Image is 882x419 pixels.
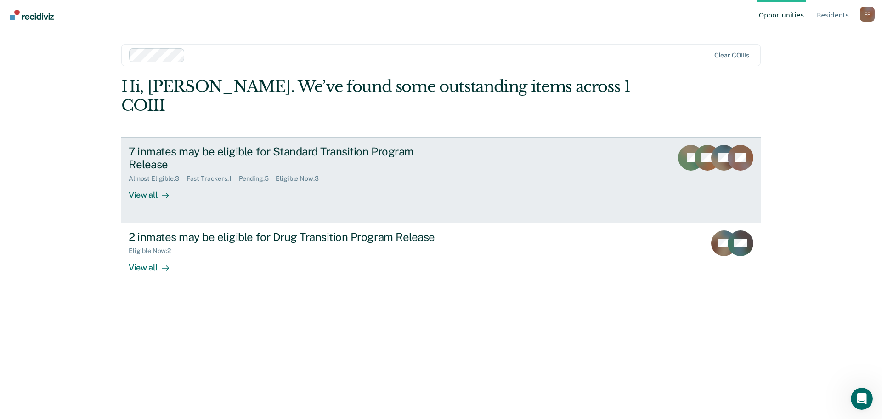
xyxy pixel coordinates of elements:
[129,230,451,244] div: 2 inmates may be eligible for Drug Transition Program Release
[129,247,178,255] div: Eligible Now : 2
[276,175,326,183] div: Eligible Now : 3
[10,10,54,20] img: Recidiviz
[129,175,187,183] div: Almost Eligible : 3
[121,137,761,223] a: 7 inmates may be eligible for Standard Transition Program ReleaseAlmost Eligible:3Fast Trackers:1...
[860,7,875,22] button: Profile dropdown button
[714,52,749,59] div: Clear COIIIs
[187,175,239,183] div: Fast Trackers : 1
[239,175,276,183] div: Pending : 5
[129,145,451,172] div: 7 inmates may be eligible for Standard Transition Program Release
[860,7,875,22] div: F F
[851,388,873,410] iframe: Intercom live chat
[129,183,180,201] div: View all
[121,77,633,115] div: Hi, [PERSON_NAME]. We’ve found some outstanding items across 1 COIII
[121,223,761,295] a: 2 inmates may be eligible for Drug Transition Program ReleaseEligible Now:2View all
[129,255,180,273] div: View all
